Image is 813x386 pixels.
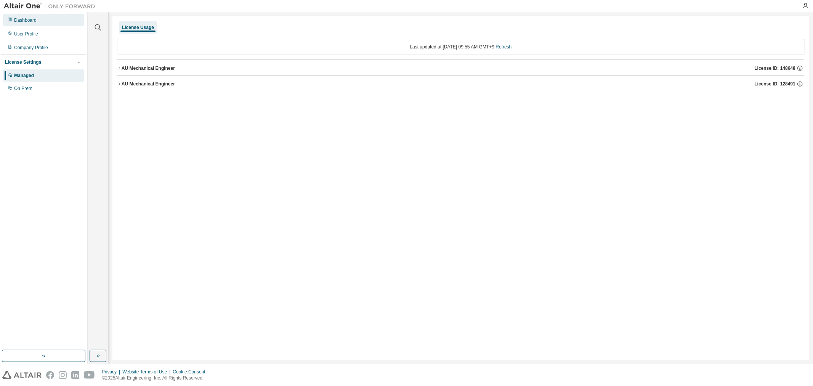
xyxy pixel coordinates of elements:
[173,369,210,375] div: Cookie Consent
[102,375,210,381] p: © 2025 Altair Engineering, Inc. All Rights Reserved.
[122,65,175,71] div: AU Mechanical Engineer
[122,24,154,31] div: License Usage
[14,17,37,23] div: Dashboard
[2,371,42,379] img: altair_logo.svg
[495,44,512,50] a: Refresh
[46,371,54,379] img: facebook.svg
[5,59,41,65] div: License Settings
[102,369,122,375] div: Privacy
[14,72,34,79] div: Managed
[755,81,795,87] span: License ID: 128491
[14,31,38,37] div: User Profile
[755,65,795,71] span: License ID: 148648
[117,39,805,55] div: Last updated at: [DATE] 09:55 AM GMT+9
[71,371,79,379] img: linkedin.svg
[59,371,67,379] img: instagram.svg
[14,85,32,92] div: On Prem
[14,45,48,51] div: Company Profile
[122,369,173,375] div: Website Terms of Use
[122,81,175,87] div: AU Mechanical Engineer
[84,371,95,379] img: youtube.svg
[4,2,99,10] img: Altair One
[117,76,805,92] button: AU Mechanical EngineerLicense ID: 128491
[117,60,805,77] button: AU Mechanical EngineerLicense ID: 148648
